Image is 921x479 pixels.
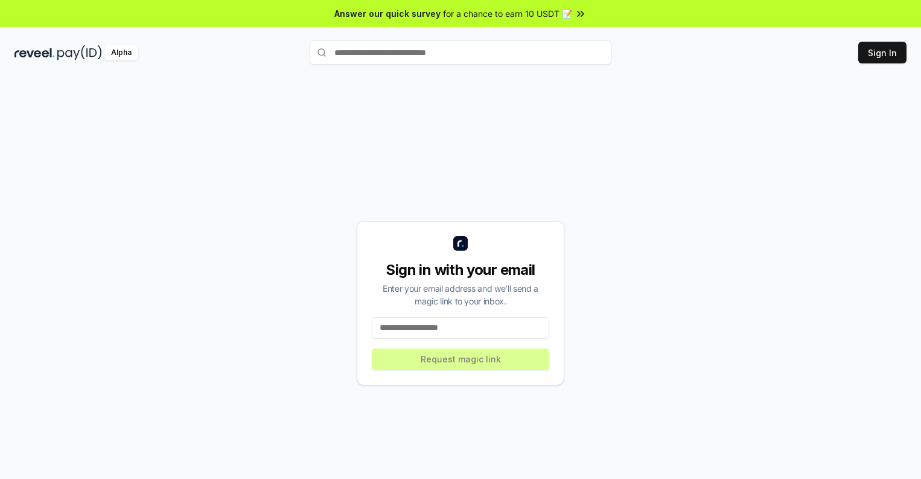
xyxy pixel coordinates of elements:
[443,7,572,20] span: for a chance to earn 10 USDT 📝
[858,42,907,63] button: Sign In
[372,260,549,280] div: Sign in with your email
[14,45,55,60] img: reveel_dark
[104,45,138,60] div: Alpha
[334,7,441,20] span: Answer our quick survey
[372,282,549,307] div: Enter your email address and we’ll send a magic link to your inbox.
[453,236,468,251] img: logo_small
[57,45,102,60] img: pay_id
